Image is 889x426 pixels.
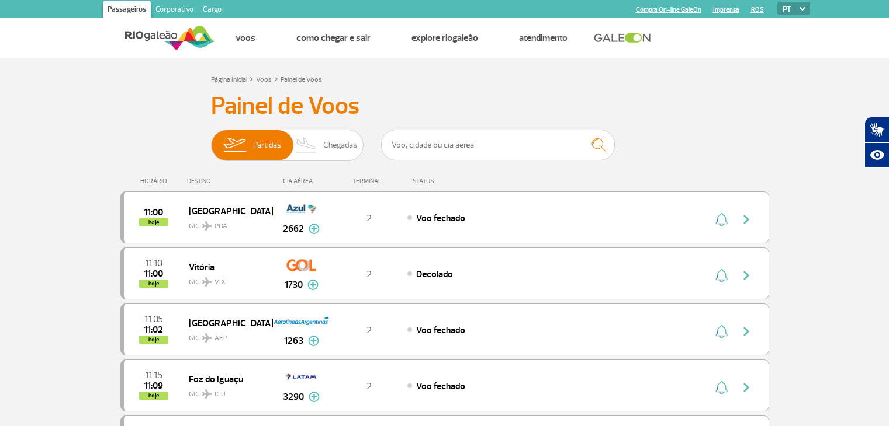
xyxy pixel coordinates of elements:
[187,177,272,185] div: DESTINO
[411,32,478,44] a: Explore RIOgaleão
[202,221,212,231] img: destiny_airplane.svg
[124,177,188,185] div: HORÁRIO
[323,130,357,160] span: Chegadas
[739,212,753,226] img: seta-direita-painel-voo.svg
[296,32,371,44] a: Como chegar e sair
[308,336,319,346] img: mais-info-painel-voo.svg
[151,1,198,20] a: Corporativo
[289,130,324,160] img: slider-desembarque
[189,259,264,274] span: Vitória
[202,333,212,343] img: destiny_airplane.svg
[272,177,331,185] div: CIA AÉREA
[144,315,163,323] span: 2025-08-26 11:05:00
[864,142,889,168] button: Abrir recursos assistivos.
[366,212,372,224] span: 2
[715,324,728,338] img: sino-painel-voo.svg
[739,324,753,338] img: seta-direita-painel-voo.svg
[215,333,227,344] span: AEP
[139,392,168,400] span: hoje
[139,218,168,226] span: hoje
[309,224,320,234] img: mais-info-painel-voo.svg
[202,277,212,287] img: destiny_airplane.svg
[751,6,764,13] a: RQS
[145,259,162,267] span: 2025-08-26 11:10:00
[864,117,889,142] button: Abrir tradutor de língua de sinais.
[189,315,264,330] span: [GEOGRAPHIC_DATA]
[366,324,372,336] span: 2
[253,130,281,160] span: Partidas
[103,1,151,20] a: Passageiros
[416,380,465,392] span: Voo fechado
[144,326,163,334] span: 2025-08-26 11:02:00
[144,270,163,278] span: 2025-08-26 11:00:00
[715,268,728,282] img: sino-painel-voo.svg
[198,1,226,20] a: Cargo
[416,324,465,336] span: Voo fechado
[215,277,226,288] span: VIX
[189,371,264,386] span: Foz do Iguaçu
[739,268,753,282] img: seta-direita-painel-voo.svg
[366,380,372,392] span: 2
[285,278,303,292] span: 1730
[139,336,168,344] span: hoje
[281,75,322,84] a: Painel de Voos
[284,334,303,348] span: 1263
[189,203,264,218] span: [GEOGRAPHIC_DATA]
[636,6,701,13] a: Compra On-line GaleOn
[407,177,502,185] div: STATUS
[366,268,372,280] span: 2
[715,380,728,394] img: sino-painel-voo.svg
[236,32,255,44] a: Voos
[381,130,615,160] input: Voo, cidade ou cia aérea
[144,208,163,217] span: 2025-08-26 11:00:00
[331,177,407,185] div: TERMINAL
[139,280,168,288] span: hoje
[416,212,465,224] span: Voo fechado
[211,92,679,121] h3: Painel de Voos
[274,72,278,85] a: >
[864,117,889,168] div: Plugin de acessibilidade da Hand Talk.
[283,222,304,236] span: 2662
[519,32,568,44] a: Atendimento
[144,382,163,390] span: 2025-08-26 11:09:00
[211,75,247,84] a: Página Inicial
[250,72,254,85] a: >
[189,271,264,288] span: GIG
[215,389,226,400] span: IGU
[307,280,319,290] img: mais-info-painel-voo.svg
[189,327,264,344] span: GIG
[145,371,162,379] span: 2025-08-26 11:15:00
[739,380,753,394] img: seta-direita-painel-voo.svg
[189,383,264,400] span: GIG
[283,390,304,404] span: 3290
[215,221,227,232] span: POA
[715,212,728,226] img: sino-painel-voo.svg
[309,392,320,402] img: mais-info-painel-voo.svg
[713,6,739,13] a: Imprensa
[189,215,264,232] span: GIG
[202,389,212,399] img: destiny_airplane.svg
[416,268,453,280] span: Decolado
[256,75,272,84] a: Voos
[216,130,253,160] img: slider-embarque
